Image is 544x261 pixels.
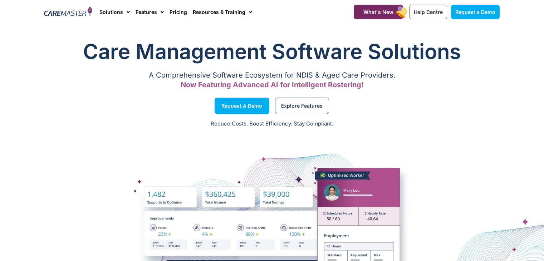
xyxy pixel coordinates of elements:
a: Request a Demo [451,5,500,19]
a: What's New [354,5,403,19]
a: Request a Demo [215,98,269,114]
span: Help Centre [414,9,443,15]
span: What's New [363,9,393,15]
span: Request a Demo [455,9,495,15]
img: CareMaster Logo [44,7,92,18]
a: Explore Features [275,98,329,114]
span: Explore Features [281,104,323,108]
span: Now Featuring Advanced AI for Intelligent Rostering! [181,80,364,89]
span: Request a Demo [221,104,262,108]
p: Reduce Costs. Boost Efficiency. Stay Compliant. [4,120,540,128]
a: Help Centre [410,5,447,19]
h1: Care Management Software Solutions [44,37,500,66]
p: A Comprehensive Software Ecosystem for NDIS & Aged Care Providers. [44,73,500,78]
